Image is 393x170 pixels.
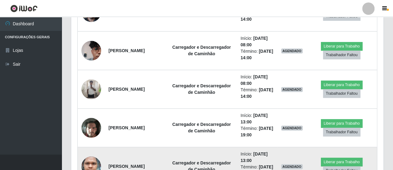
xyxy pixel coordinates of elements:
[172,45,231,56] strong: Carregador e Descarregador de Caminhão
[321,81,362,89] button: Liberar para Trabalho
[108,48,145,53] strong: [PERSON_NAME]
[81,114,101,141] img: 1751312410869.jpeg
[240,151,268,163] time: [DATE] 13:00
[172,122,231,133] strong: Carregador e Descarregador de Caminhão
[281,87,303,92] span: AGENDADO
[240,74,268,86] time: [DATE] 08:00
[240,36,268,47] time: [DATE] 08:00
[108,125,145,130] strong: [PERSON_NAME]
[10,5,38,12] img: CoreUI Logo
[281,164,303,169] span: AGENDADO
[240,48,274,61] li: Término:
[172,83,231,95] strong: Carregador e Descarregador de Caminhão
[323,128,360,136] button: Trabalhador Faltou
[323,89,360,98] button: Trabalhador Faltou
[81,37,101,64] img: 1746651422933.jpeg
[240,74,274,87] li: Início:
[240,125,274,138] li: Término:
[240,151,274,164] li: Início:
[281,126,303,131] span: AGENDADO
[240,112,274,125] li: Início:
[240,87,274,100] li: Término:
[108,164,145,169] strong: [PERSON_NAME]
[323,51,360,59] button: Trabalhador Faltou
[240,35,274,48] li: Início:
[81,79,101,99] img: 1746814061107.jpeg
[321,42,362,51] button: Liberar para Trabalho
[321,119,362,128] button: Liberar para Trabalho
[108,87,145,92] strong: [PERSON_NAME]
[281,48,303,53] span: AGENDADO
[240,113,268,124] time: [DATE] 13:00
[321,158,362,166] button: Liberar para Trabalho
